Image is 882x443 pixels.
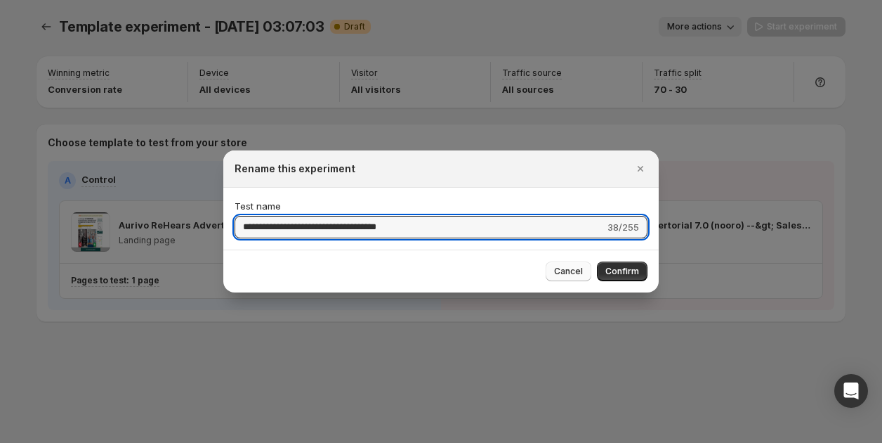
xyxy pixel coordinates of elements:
span: Test name [235,200,281,212]
span: Confirm [605,266,639,277]
button: Cancel [546,262,591,281]
button: Close [631,159,650,179]
button: Confirm [597,262,647,281]
h2: Rename this experiment [235,162,355,176]
div: Open Intercom Messenger [834,374,868,408]
span: Cancel [554,266,583,277]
